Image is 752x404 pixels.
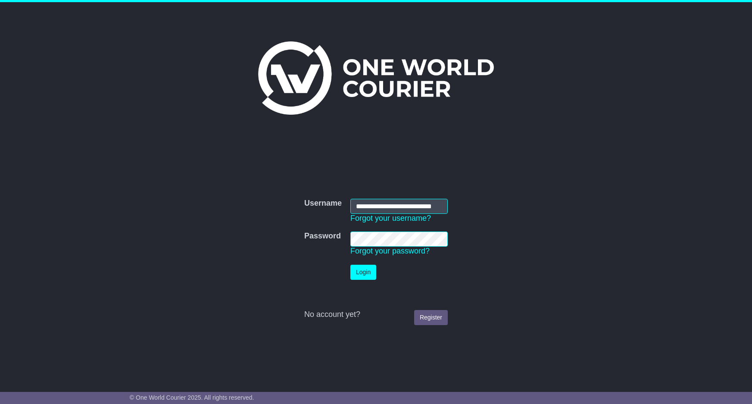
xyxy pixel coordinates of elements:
label: Username [304,199,342,208]
img: One World [258,41,493,115]
button: Login [350,265,376,280]
a: Forgot your password? [350,247,430,255]
a: Forgot your username? [350,214,431,222]
a: Register [414,310,448,325]
span: © One World Courier 2025. All rights reserved. [130,394,254,401]
div: No account yet? [304,310,448,319]
label: Password [304,232,341,241]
